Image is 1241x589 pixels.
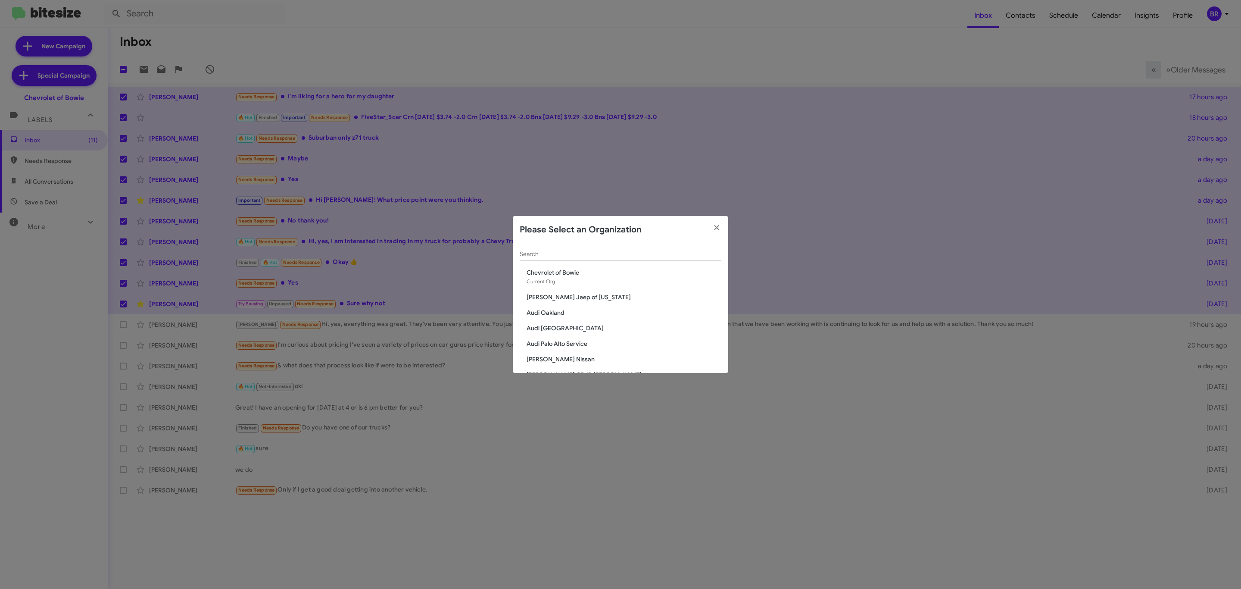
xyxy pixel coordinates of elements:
span: Chevrolet of Bowie [527,268,721,277]
h2: Please Select an Organization [520,223,642,237]
span: Current Org [527,278,555,285]
span: Audi [GEOGRAPHIC_DATA] [527,324,721,332]
span: [PERSON_NAME] CDJR [PERSON_NAME] [527,370,721,379]
span: Audi Oakland [527,308,721,317]
span: [PERSON_NAME] Nissan [527,355,721,363]
span: [PERSON_NAME] Jeep of [US_STATE] [527,293,721,301]
span: Audi Palo Alto Service [527,339,721,348]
